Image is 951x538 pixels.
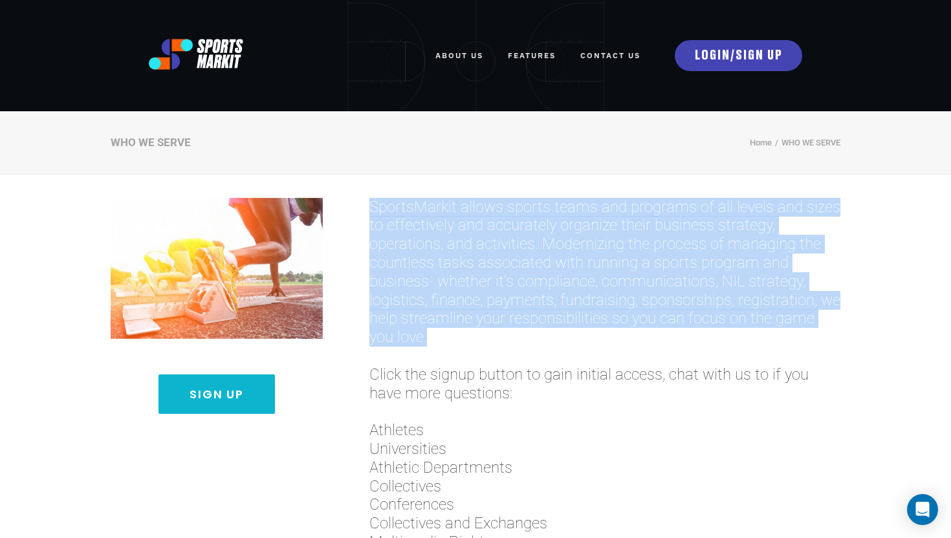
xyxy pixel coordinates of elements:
span: Athletic Departments [369,458,840,477]
a: Home [750,138,772,147]
img: logo [149,39,243,70]
a: FEATURES [508,41,556,70]
a: LOGIN/SIGN UP [675,40,802,71]
span: Athletes [369,421,840,440]
span: SportsMarkit allows sports teams and programs of all levels and sizes to effectively and accurate... [369,198,840,347]
span: Universities [369,440,840,458]
div: WHO WE SERVE [111,135,191,149]
a: Contact Us [580,41,640,70]
span: Click the signup button to gain initial access, chat with us to if you have more questions: [369,365,840,403]
span: Collectives and Exchanges [369,514,840,533]
div: Open Intercom Messenger [907,494,938,525]
a: ABOUT US [435,41,483,70]
span: Collectives [369,477,840,496]
li: WHO WE SERVE [772,136,840,151]
a: Sign Up [158,374,275,414]
span: Conferences [369,495,840,514]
